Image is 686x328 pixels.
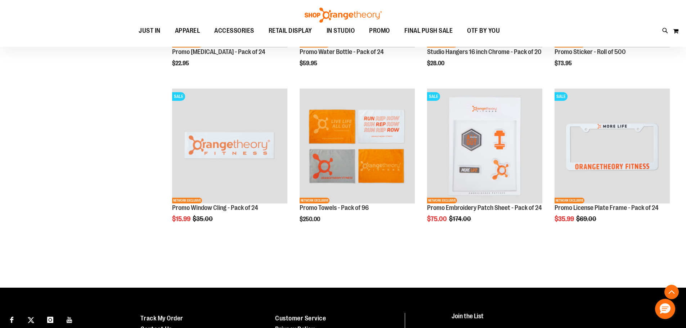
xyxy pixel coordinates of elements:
a: Promo Towels - Pack of 96NETWORK EXCLUSIVE [300,89,415,205]
span: $35.99 [555,215,575,223]
a: ACCESSORIES [207,23,261,39]
span: $28.00 [427,60,445,67]
img: Product image for Embroidery Patch Sheet - Pack of 24 [427,89,542,204]
a: Promo Window Cling - Pack of 24 [172,204,258,211]
span: FINAL PUSH SALE [404,23,453,39]
img: Product image for Window Cling Orange - Pack of 24 [172,89,287,204]
span: $22.95 [172,60,190,67]
span: NETWORK EXCLUSIVE [172,198,202,203]
span: $250.00 [300,216,321,223]
a: Promo Water Bottle - Pack of 24 [300,48,384,55]
a: Promo [MEDICAL_DATA] - Pack of 24 [172,48,265,55]
span: $15.99 [172,215,192,223]
a: Promo License Plate Frame - Pack of 24 [555,204,659,211]
div: product [551,85,673,241]
a: JUST IN [131,23,168,39]
img: Product image for License Plate Frame White - Pack of 24 [555,89,670,204]
img: Shop Orangetheory [304,8,383,23]
h4: Join the List [452,313,669,326]
a: Visit our Instagram page [44,313,57,325]
span: NETWORK EXCLUSIVE [300,198,329,203]
span: $59.95 [300,60,318,67]
span: ACCESSORIES [214,23,254,39]
a: RETAIL DISPLAY [261,23,319,39]
span: NETWORK EXCLUSIVE [427,198,457,203]
a: Product image for License Plate Frame White - Pack of 24SALENETWORK EXCLUSIVE [555,89,670,205]
a: Promo Embroidery Patch Sheet - Pack of 24 [427,204,542,211]
div: product [296,85,418,241]
span: PROMO [369,23,390,39]
span: SALE [555,92,568,101]
span: OTF BY YOU [467,23,500,39]
a: Visit our Facebook page [5,313,18,325]
img: Twitter [28,317,34,323]
span: IN STUDIO [327,23,355,39]
span: NETWORK EXCLUSIVE [555,198,584,203]
span: $174.00 [449,215,472,223]
span: $69.00 [576,215,597,223]
a: Product image for Window Cling Orange - Pack of 24SALENETWORK EXCLUSIVE [172,89,287,205]
a: Customer Service [275,315,326,322]
span: SALE [427,92,440,101]
a: Track My Order [140,315,183,322]
span: $75.00 [427,215,448,223]
a: Visit our X page [25,313,37,325]
a: Product image for Embroidery Patch Sheet - Pack of 24SALENETWORK EXCLUSIVE [427,89,542,205]
span: $73.95 [555,60,573,67]
span: APPAREL [175,23,200,39]
a: Promo Towels - Pack of 96 [300,204,369,211]
div: product [169,85,291,241]
span: JUST IN [139,23,161,39]
a: PROMO [362,23,397,39]
span: RETAIL DISPLAY [269,23,312,39]
a: FINAL PUSH SALE [397,23,460,39]
a: OTF BY YOU [460,23,507,39]
img: Promo Towels - Pack of 96 [300,89,415,204]
button: Hello, have a question? Let’s chat. [655,299,675,319]
span: SALE [172,92,185,101]
button: Back To Top [664,285,679,299]
a: APPAREL [168,23,207,39]
a: Studio Hangers 16 inch Chrome - Pack of 20 [427,48,542,55]
span: $35.00 [193,215,214,223]
div: product [423,85,546,241]
a: IN STUDIO [319,23,362,39]
a: Promo Sticker - Roll of 500 [555,48,626,55]
a: Visit our Youtube page [63,313,76,325]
